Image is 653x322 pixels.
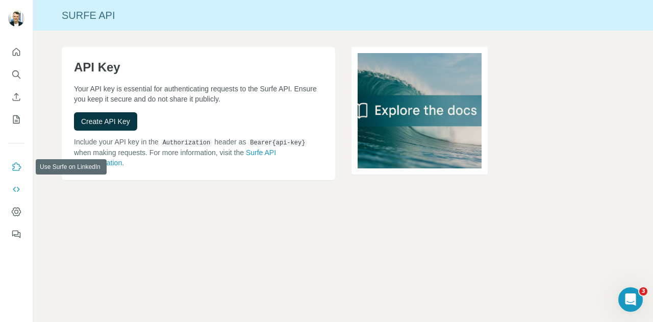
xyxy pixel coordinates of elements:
[8,10,24,27] img: Avatar
[8,158,24,176] button: Use Surfe on LinkedIn
[618,287,643,312] iframe: Intercom live chat
[81,116,130,127] span: Create API Key
[248,139,307,146] code: Bearer {api-key}
[8,180,24,199] button: Use Surfe API
[8,110,24,129] button: My lists
[8,88,24,106] button: Enrich CSV
[74,84,323,104] p: Your API key is essential for authenticating requests to the Surfe API. Ensure you keep it secure...
[8,225,24,243] button: Feedback
[639,287,647,295] span: 3
[8,43,24,61] button: Quick start
[74,59,323,76] h1: API Key
[74,112,137,131] button: Create API Key
[8,203,24,221] button: Dashboard
[74,137,323,168] p: Include your API key in the header as when making requests. For more information, visit the .
[33,8,653,22] div: Surfe API
[161,139,213,146] code: Authorization
[8,65,24,84] button: Search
